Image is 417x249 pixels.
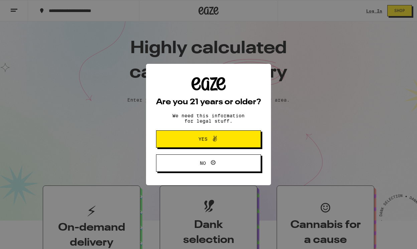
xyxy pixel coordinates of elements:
p: We need this information for legal stuff. [167,113,250,124]
span: Yes [198,137,207,141]
button: No [156,154,261,172]
button: Yes [156,130,261,148]
span: No [200,161,206,165]
h2: Are you 21 years or older? [156,98,261,106]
